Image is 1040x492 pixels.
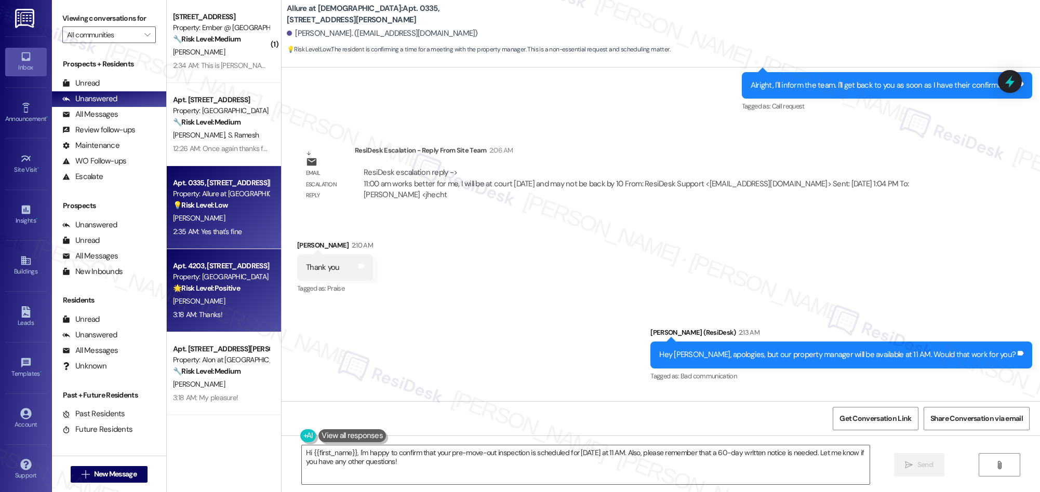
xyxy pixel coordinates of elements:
[46,114,48,121] span: •
[487,145,513,156] div: 2:06 AM
[287,45,330,53] strong: 💡 Risk Level: Low
[5,303,47,331] a: Leads
[62,220,117,230] div: Unanswered
[995,461,1003,469] i: 
[930,413,1023,424] span: Share Conversation via email
[62,125,135,135] div: Review follow-ups
[287,44,670,55] span: : The resident is confirming a time for a meeting with the property manager. This is a non-essent...
[173,144,379,153] div: 12:26 AM: Once again thanks for reaching out to us [PERSON_NAME]
[67,26,139,43] input: All communities
[52,390,166,401] div: Past + Future Residents
[144,31,150,39] i: 
[62,314,100,325] div: Unread
[173,344,269,354] div: Apt. [STREET_ADDRESS][PERSON_NAME]
[62,235,100,246] div: Unread
[924,407,1030,430] button: Share Conversation via email
[5,201,47,229] a: Insights •
[173,22,269,33] div: Property: Ember @ [GEOGRAPHIC_DATA]
[173,34,241,44] strong: 🔧 Risk Level: Medium
[173,200,228,210] strong: 💡 Risk Level: Low
[82,470,89,479] i: 
[173,261,269,271] div: Apt. 4203, [STREET_ADDRESS]
[5,405,47,433] a: Account
[173,213,225,223] span: [PERSON_NAME]
[839,413,911,424] span: Get Conversation Link
[15,9,36,28] img: ResiDesk Logo
[173,354,269,365] div: Property: Alon at [GEOGRAPHIC_DATA]
[62,93,117,104] div: Unanswered
[173,310,222,319] div: 3:18 AM: Thanks!
[62,345,118,356] div: All Messages
[287,28,478,39] div: [PERSON_NAME]. ([EMAIL_ADDRESS][DOMAIN_NAME])
[37,165,39,172] span: •
[173,130,228,140] span: [PERSON_NAME]
[364,167,909,200] div: ResiDesk escalation reply -> 11:00 am works better for me, I will be at court [DATE] and may not ...
[62,156,126,167] div: WO Follow-ups
[173,105,269,116] div: Property: [GEOGRAPHIC_DATA]
[52,295,166,306] div: Residents
[742,99,1032,114] div: Tagged as:
[5,354,47,382] a: Templates •
[5,456,47,484] a: Support
[62,361,106,372] div: Unknown
[173,296,225,306] span: [PERSON_NAME]
[62,251,118,262] div: All Messages
[173,366,241,376] strong: 🔧 Risk Level: Medium
[173,271,269,282] div: Property: [GEOGRAPHIC_DATA]
[173,117,241,127] strong: 🔧 Risk Level: Medium
[62,140,119,151] div: Maintenance
[173,188,269,199] div: Property: Allure at [GEOGRAPHIC_DATA]
[327,284,344,293] span: Praise
[94,469,137,480] span: New Message
[228,130,259,140] span: S. Ramesh
[772,102,805,111] span: Call request
[40,368,42,376] span: •
[302,445,870,484] textarea: Hi {{first_name}}, I'm happy to confirm that your pre-move-out inspection is scheduled for [DATE]...
[287,3,495,25] b: Allure at [DEMOGRAPHIC_DATA]: Apt. 0335, [STREET_ADDRESS][PERSON_NAME]
[297,240,373,254] div: [PERSON_NAME]
[894,453,944,476] button: Send
[173,379,225,389] span: [PERSON_NAME]
[62,266,123,277] div: New Inbounds
[173,94,269,105] div: Apt. [STREET_ADDRESS]
[5,48,47,76] a: Inbox
[62,78,100,89] div: Unread
[62,408,125,419] div: Past Residents
[681,372,737,380] span: Bad communication
[36,215,37,223] span: •
[62,330,117,340] div: Unanswered
[62,109,118,120] div: All Messages
[173,11,269,22] div: [STREET_ADDRESS]
[173,61,367,70] div: 2:34 AM: This is [PERSON_NAME] son, I talked to the mgr about it
[173,227,242,236] div: 2:35 AM: Yes that's fine
[5,150,47,178] a: Site Visit •
[306,168,346,201] div: Email escalation reply
[833,407,918,430] button: Get Conversation Link
[52,200,166,211] div: Prospects
[905,461,913,469] i: 
[349,240,373,251] div: 2:10 AM
[650,327,1032,341] div: [PERSON_NAME] (ResiDesk)
[173,393,238,402] div: 3:18 AM: My pleasure!
[52,59,166,70] div: Prospects + Residents
[355,145,964,159] div: ResiDesk Escalation - Reply From Site Team
[650,368,1032,384] div: Tagged as:
[62,10,156,26] label: Viewing conversations for
[62,424,132,435] div: Future Residents
[71,466,148,483] button: New Message
[297,281,373,296] div: Tagged as:
[5,252,47,280] a: Buildings
[306,262,339,273] div: Thank you
[917,459,934,470] span: Send
[173,47,225,57] span: [PERSON_NAME]
[736,327,759,338] div: 2:13 AM
[659,349,1016,360] div: Hey [PERSON_NAME], apologies, but our property manager will be available at 11 AM. Would that wor...
[173,283,240,293] strong: 🌟 Risk Level: Positive
[62,171,103,182] div: Escalate
[173,177,269,188] div: Apt. 0335, [STREET_ADDRESS][PERSON_NAME]
[751,80,1016,91] div: Alright, I'll inform the team. I'll get back to you as soon as I have their confirmation.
